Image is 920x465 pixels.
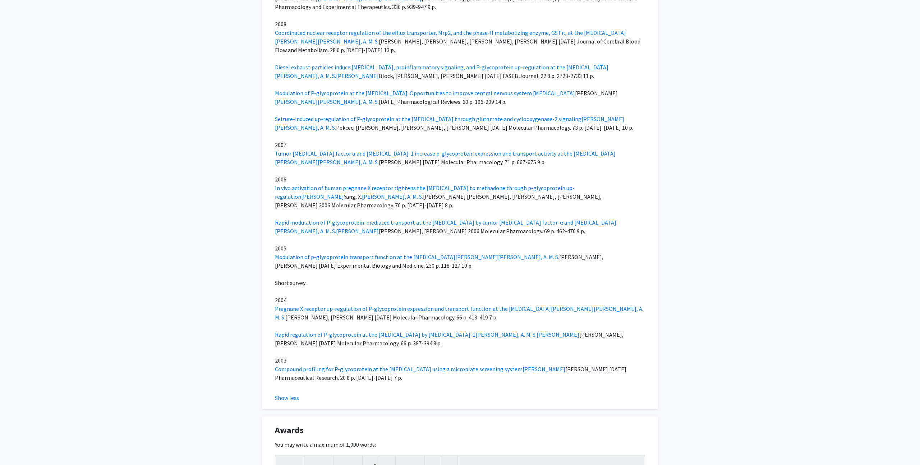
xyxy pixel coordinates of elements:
[5,433,31,460] iframe: Chat
[475,331,537,338] a: [PERSON_NAME], A. M. S.
[336,72,379,79] a: [PERSON_NAME]
[523,365,565,373] a: [PERSON_NAME]
[275,253,455,261] a: Modulation of p-glycoprotein transport function at the [MEDICAL_DATA]
[275,305,551,312] a: Pregnane X receptor up-regulation of P-glycoprotein expression and transport function at the [MED...
[581,115,624,123] a: [PERSON_NAME]
[498,253,559,261] a: [PERSON_NAME], A. M. S.
[551,305,594,312] a: [PERSON_NAME]
[336,227,379,235] a: [PERSON_NAME]
[275,365,523,373] a: Compound profiling for P-glycoprotein at the [MEDICAL_DATA] using a microplate screening system
[275,89,575,97] a: Modulation of P-glycoprotein at the [MEDICAL_DATA]: Opportunities to improve central nervous syst...
[275,424,304,437] span: Awards
[275,124,336,131] a: [PERSON_NAME], A. M. S.
[275,158,318,166] a: [PERSON_NAME]
[275,227,336,235] a: [PERSON_NAME], A. M. S.
[318,38,379,45] a: [PERSON_NAME], A. M. S.
[275,38,318,45] a: [PERSON_NAME]
[537,331,579,338] a: [PERSON_NAME]
[275,440,376,449] label: You may write a maximum of 1,000 words:
[275,98,318,105] a: [PERSON_NAME]
[362,193,423,200] a: [PERSON_NAME], A. M. S.
[318,158,379,166] a: [PERSON_NAME], A. M. S.
[275,29,626,36] a: Coordinated nuclear receptor regulation of the efflux transporter, Mrp2, and the phase-II metabol...
[301,193,344,200] a: [PERSON_NAME]
[275,184,575,200] a: In vivo activation of human pregnane X receptor tightens the [MEDICAL_DATA] to methadone through ...
[275,115,581,123] a: Seizure-induced up-regulation of P-glycoprotein at the [MEDICAL_DATA] through glutamate and cyclo...
[275,331,475,338] a: Rapid regulation of P-glycoprotein at the [MEDICAL_DATA] by [MEDICAL_DATA]-1
[275,72,336,79] a: [PERSON_NAME], A. M. S.
[275,64,608,71] a: Diesel exhaust particles induce [MEDICAL_DATA], proinflammatory signaling, and P-glycoprotein up-...
[275,150,616,157] a: Tumor [MEDICAL_DATA] factor α and [MEDICAL_DATA]-1 increase p-glycoprotein expression and transpo...
[318,98,379,105] a: [PERSON_NAME], A. M. S.
[455,253,498,261] a: [PERSON_NAME]
[275,393,299,402] button: Show less
[275,219,616,226] a: Rapid modulation of P-glycoprotein-mediated transport at the [MEDICAL_DATA] by tumor [MEDICAL_DAT...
